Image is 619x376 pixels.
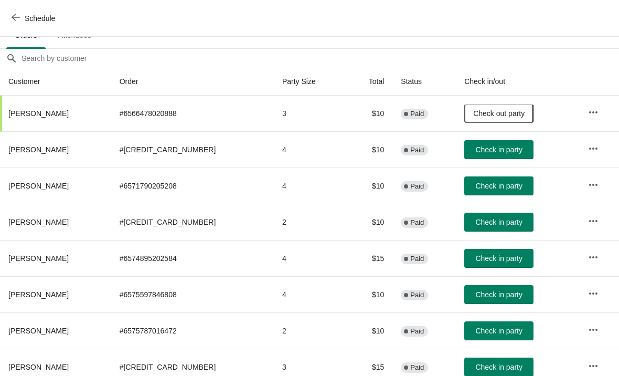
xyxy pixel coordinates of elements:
[456,68,580,96] th: Check in/out
[346,168,393,204] td: $10
[410,146,424,154] span: Paid
[8,218,69,226] span: [PERSON_NAME]
[25,14,55,23] span: Schedule
[8,290,69,299] span: [PERSON_NAME]
[111,131,274,168] td: # [CREDIT_CARD_NUMBER]
[346,96,393,131] td: $10
[464,249,533,268] button: Check in party
[410,110,424,118] span: Paid
[5,9,63,28] button: Schedule
[274,131,346,168] td: 4
[346,312,393,349] td: $10
[464,176,533,195] button: Check in party
[8,363,69,371] span: [PERSON_NAME]
[475,182,522,190] span: Check in party
[274,240,346,276] td: 4
[274,96,346,131] td: 3
[111,68,274,96] th: Order
[346,131,393,168] td: $10
[111,312,274,349] td: # 6575787016472
[274,168,346,204] td: 4
[8,254,69,263] span: [PERSON_NAME]
[21,49,619,68] input: Search by customer
[111,240,274,276] td: # 6574895202584
[410,327,424,336] span: Paid
[464,104,533,123] button: Check out party
[475,145,522,154] span: Check in party
[274,204,346,240] td: 2
[346,68,393,96] th: Total
[475,218,522,226] span: Check in party
[410,363,424,372] span: Paid
[346,240,393,276] td: $15
[475,290,522,299] span: Check in party
[274,312,346,349] td: 2
[8,145,69,154] span: [PERSON_NAME]
[410,255,424,263] span: Paid
[111,204,274,240] td: # [CREDIT_CARD_NUMBER]
[464,213,533,232] button: Check in party
[464,321,533,340] button: Check in party
[8,327,69,335] span: [PERSON_NAME]
[475,327,522,335] span: Check in party
[464,285,533,304] button: Check in party
[410,218,424,227] span: Paid
[475,254,522,263] span: Check in party
[111,276,274,312] td: # 6575597846808
[475,363,522,371] span: Check in party
[410,291,424,299] span: Paid
[274,68,346,96] th: Party Size
[392,68,456,96] th: Status
[346,276,393,312] td: $10
[346,204,393,240] td: $10
[410,182,424,191] span: Paid
[464,140,533,159] button: Check in party
[274,276,346,312] td: 4
[111,168,274,204] td: # 6571790205208
[111,96,274,131] td: # 6566478020888
[8,182,69,190] span: [PERSON_NAME]
[8,109,69,118] span: [PERSON_NAME]
[473,109,525,118] span: Check out party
